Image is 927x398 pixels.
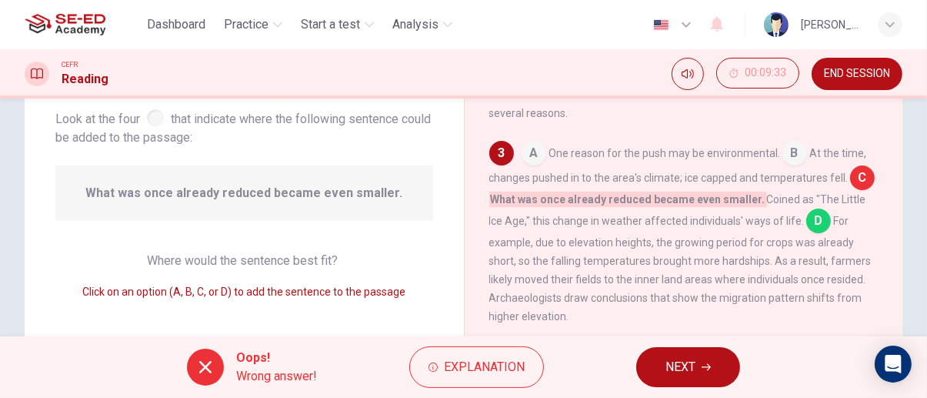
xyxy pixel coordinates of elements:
[812,58,902,90] button: END SESSION
[301,15,360,34] span: Start a test
[218,11,288,38] button: Practice
[62,70,108,89] h1: Reading
[652,19,671,31] img: en
[386,11,458,38] button: Analysis
[25,9,141,40] a: SE-ED Academy logo
[716,58,799,90] div: Hide
[636,347,740,387] button: NEXT
[489,192,767,207] span: What was once already reduced became even smaller.
[236,367,317,386] span: Wrong answer!
[549,147,781,159] span: One reason for the push may be environmental.
[850,166,875,190] span: C
[806,209,831,233] span: D
[295,11,380,38] button: Start a test
[875,346,912,383] div: Open Intercom Messenger
[55,106,433,147] span: Look at the four that indicate where the following sentence could be added to the passage:
[716,58,799,89] button: 00:09:33
[764,12,789,37] img: Profile picture
[236,349,317,367] span: Oops!
[782,141,807,166] span: B
[745,67,786,79] span: 00:09:33
[147,253,341,268] span: Where would the sentence best fit?
[409,346,544,388] button: Explanation
[392,15,438,34] span: Analysis
[801,15,859,34] div: [PERSON_NAME]
[444,356,525,378] span: Explanation
[147,15,205,34] span: Dashboard
[489,141,514,166] div: 3
[824,68,890,80] span: END SESSION
[25,9,105,40] img: SE-ED Academy logo
[672,58,704,90] div: Mute
[522,141,546,166] span: A
[224,15,268,34] span: Practice
[665,356,695,378] span: NEXT
[82,286,405,298] span: Click on an option (A, B, C, or D) to add the sentence to the passage
[62,59,78,70] span: CEFR
[141,11,212,38] button: Dashboard
[85,184,402,202] span: What was once already reduced became even smaller.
